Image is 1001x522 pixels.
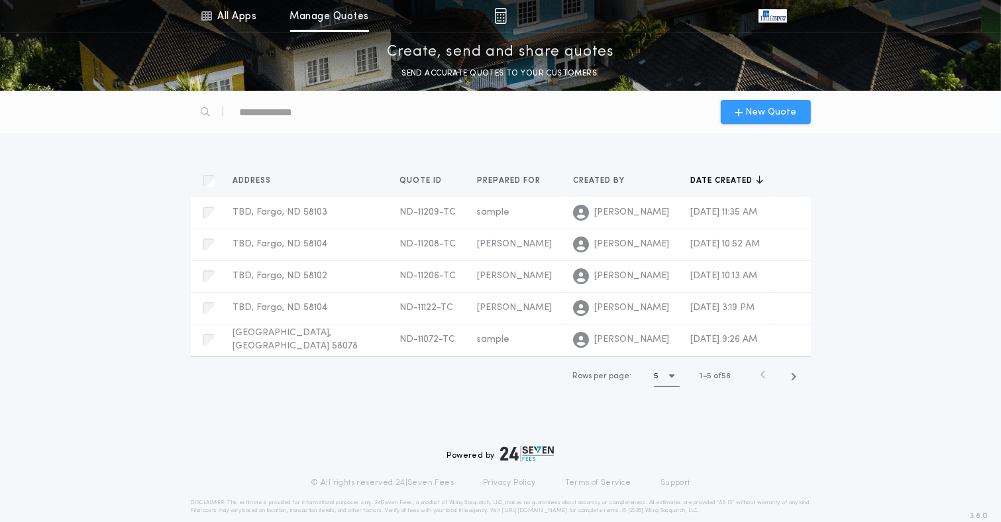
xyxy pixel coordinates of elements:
img: img [494,8,507,24]
a: Privacy Policy [483,478,536,488]
span: Prepared for [478,176,544,186]
span: [DATE] 10:52 AM [691,239,761,249]
span: sample [478,207,510,217]
span: Rows per page: [572,372,631,380]
span: [DATE] 11:35 AM [691,207,758,217]
span: TBD, Fargo, ND 58102 [233,271,328,281]
span: 1 [700,372,703,380]
span: ND-11122-TC [400,303,454,313]
button: New Quote [721,100,811,124]
a: Terms of Service [565,478,631,488]
span: [PERSON_NAME] [595,301,670,315]
span: [PERSON_NAME] [595,238,670,251]
span: [GEOGRAPHIC_DATA], [GEOGRAPHIC_DATA] 58078 [233,328,358,351]
span: [PERSON_NAME] [595,270,670,283]
button: 5 [654,366,680,387]
button: Address [233,174,282,187]
a: [URL][DOMAIN_NAME] [501,508,567,513]
h1: 5 [654,370,659,383]
button: Date created [691,174,763,187]
span: Date created [691,176,756,186]
p: Create, send and share quotes [387,42,614,63]
span: ND-11209-TC [400,207,456,217]
span: ND-11206-TC [400,271,456,281]
span: [PERSON_NAME] [478,271,553,281]
span: [DATE] 3:19 PM [691,303,755,313]
div: Powered by [447,446,554,462]
span: New Quote [745,105,796,119]
button: Quote ID [400,174,452,187]
span: Created by [574,176,628,186]
button: Created by [574,174,635,187]
span: TBD, Fargo, ND 58104 [233,303,328,313]
p: DISCLAIMER: This estimate is provided for informational purposes only. 24|Seven Fees, a product o... [191,499,811,515]
span: Address [233,176,274,186]
span: [DATE] 9:26 AM [691,335,758,344]
span: [PERSON_NAME] [478,239,553,249]
span: [PERSON_NAME] [595,333,670,346]
span: TBD, Fargo, ND 58104 [233,239,328,249]
span: 3.8.0 [970,510,988,522]
span: Quote ID [400,176,445,186]
span: of 58 [714,370,731,382]
span: ND-11208-TC [400,239,456,249]
span: TBD, Fargo, ND 58103 [233,207,328,217]
span: 5 [708,372,712,380]
p: SEND ACCURATE QUOTES TO YOUR CUSTOMERS. [401,67,599,80]
span: sample [478,335,510,344]
span: [PERSON_NAME] [478,303,553,313]
span: [DATE] 10:13 AM [691,271,758,281]
span: ND-11072-TC [400,335,456,344]
img: logo [500,446,554,462]
span: [PERSON_NAME] [595,206,670,219]
img: vs-icon [759,9,786,23]
p: © All rights reserved. 24|Seven Fees [311,478,454,488]
a: Support [660,478,690,488]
